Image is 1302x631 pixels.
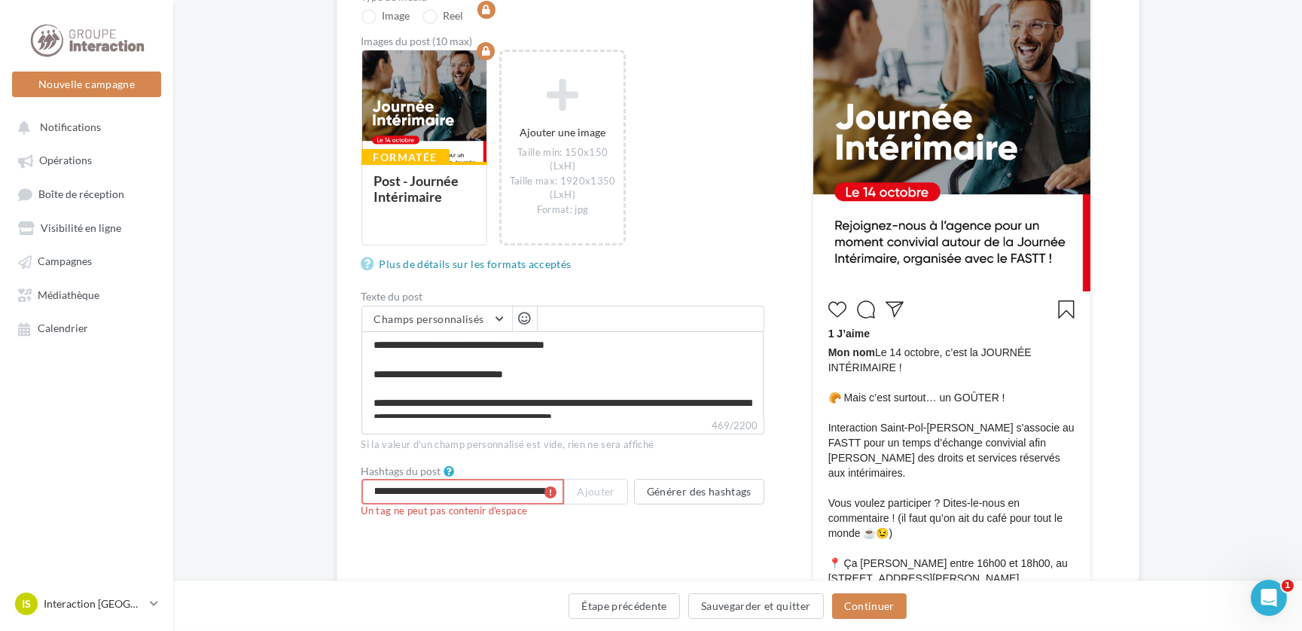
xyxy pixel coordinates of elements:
div: Formatée [361,149,450,166]
span: Boîte de réception [38,187,124,200]
span: 1 [1282,580,1294,592]
button: Continuer [832,593,907,619]
svg: Enregistrer [1057,300,1075,319]
span: Calendrier [38,322,88,335]
div: Un tag ne peut pas contenir d'espace [361,504,764,518]
p: Interaction [GEOGRAPHIC_DATA][PERSON_NAME] [44,596,144,611]
button: Nouvelle campagne [12,72,161,97]
span: Campagnes [38,255,92,268]
a: Plus de détails sur les formats acceptés [361,255,578,273]
a: IS Interaction [GEOGRAPHIC_DATA][PERSON_NAME] [12,590,161,618]
a: Calendrier [9,314,164,341]
span: Champs personnalisés [374,312,484,325]
button: Étape précédente [569,593,680,619]
a: Opérations [9,146,164,173]
div: Images du post (10 max) [361,36,764,47]
div: 1 J’aime [828,326,1075,345]
span: Le 14 octobre, c’est la JOURNÉE INTÉRIMAIRE ! 🥐 Mais c’est surtout… un GOÛTER ! Interaction Saint... [828,345,1075,631]
div: Post - Journée Intérimaire [374,172,459,205]
a: Campagnes [9,247,164,274]
span: Médiathèque [38,288,99,301]
svg: J’aime [828,300,846,319]
button: Notifications [9,113,158,140]
iframe: Intercom live chat [1251,580,1287,616]
span: Mon nom [828,346,875,358]
span: Notifications [40,120,101,133]
a: Médiathèque [9,281,164,308]
a: Visibilité en ligne [9,214,164,241]
button: Sauvegarder et quitter [688,593,824,619]
label: 469/2200 [361,418,764,434]
svg: Partager la publication [886,300,904,319]
span: Visibilité en ligne [41,221,121,234]
label: Texte du post [361,291,764,302]
span: IS [22,596,31,611]
span: Opérations [39,154,92,167]
svg: Commenter [857,300,875,319]
button: Champs personnalisés [362,306,512,332]
div: Si la valeur d'un champ personnalisé est vide, rien ne sera affiché [361,438,764,452]
label: Hashtags du post [361,466,441,477]
a: Boîte de réception [9,180,164,208]
button: Ajouter [564,479,627,504]
button: Générer des hashtags [634,479,764,504]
